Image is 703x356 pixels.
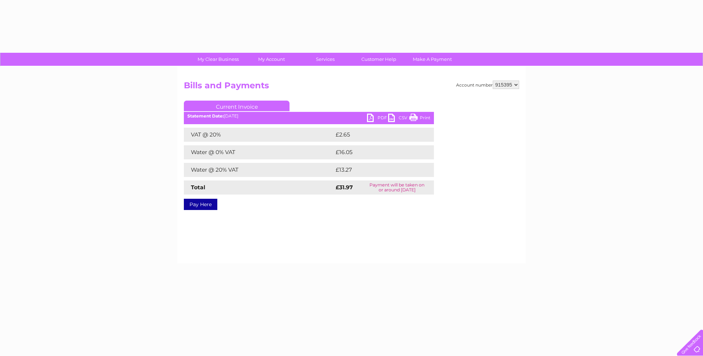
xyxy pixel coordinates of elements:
[184,81,519,94] h2: Bills and Payments
[184,128,334,142] td: VAT @ 20%
[184,114,434,119] div: [DATE]
[456,81,519,89] div: Account number
[334,163,419,177] td: £13.27
[336,184,353,191] strong: £31.97
[334,128,417,142] td: £2.65
[243,53,301,66] a: My Account
[189,53,247,66] a: My Clear Business
[360,180,434,195] td: Payment will be taken on or around [DATE]
[184,199,217,210] a: Pay Here
[184,163,334,177] td: Water @ 20% VAT
[334,145,419,159] td: £16.05
[187,113,224,119] b: Statement Date:
[403,53,461,66] a: Make A Payment
[184,145,334,159] td: Water @ 0% VAT
[367,114,388,124] a: PDF
[409,114,430,124] a: Print
[350,53,408,66] a: Customer Help
[296,53,354,66] a: Services
[191,184,205,191] strong: Total
[388,114,409,124] a: CSV
[184,101,290,111] a: Current Invoice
